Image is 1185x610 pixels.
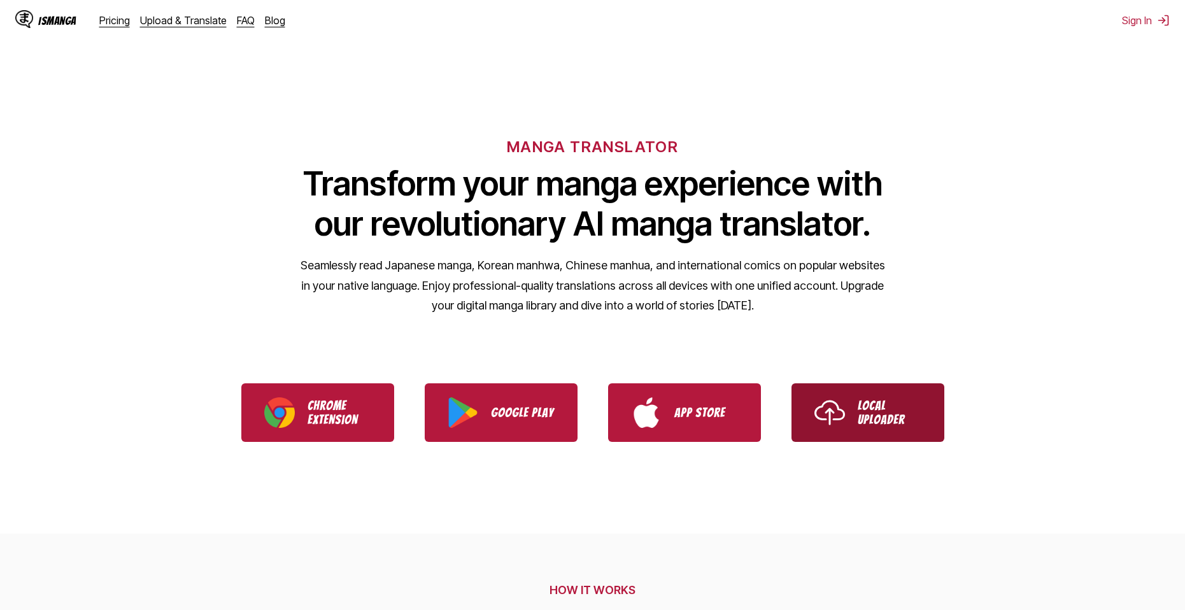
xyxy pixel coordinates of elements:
[300,164,886,244] h1: Transform your manga experience with our revolutionary AI manga translator.
[425,383,578,442] a: Download IsManga from Google Play
[631,397,662,428] img: App Store logo
[15,10,33,28] img: IsManga Logo
[140,14,227,27] a: Upload & Translate
[507,138,678,156] h6: MANGA TRANSLATOR
[608,383,761,442] a: Download IsManga from App Store
[99,14,130,27] a: Pricing
[491,406,555,420] p: Google Play
[674,406,738,420] p: App Store
[308,399,371,427] p: Chrome Extension
[1122,14,1170,27] button: Sign In
[237,14,255,27] a: FAQ
[791,383,944,442] a: Use IsManga Local Uploader
[265,14,285,27] a: Blog
[241,383,394,442] a: Download IsManga Chrome Extension
[858,399,921,427] p: Local Uploader
[448,397,478,428] img: Google Play logo
[38,15,76,27] div: IsManga
[814,397,845,428] img: Upload icon
[15,10,99,31] a: IsManga LogoIsManga
[300,255,886,316] p: Seamlessly read Japanese manga, Korean manhwa, Chinese manhua, and international comics on popula...
[210,583,976,597] h2: HOW IT WORKS
[264,397,295,428] img: Chrome logo
[1157,14,1170,27] img: Sign out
